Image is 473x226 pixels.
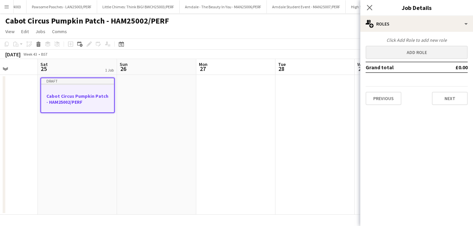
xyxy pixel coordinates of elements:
[41,52,48,57] div: BST
[278,61,286,67] span: Tue
[199,61,207,67] span: Mon
[366,62,436,73] td: Grand total
[3,27,17,36] a: View
[5,28,15,34] span: View
[41,93,114,105] h3: Cabot Circus Pumpkin Patch - HAM25002/PERF
[52,28,67,34] span: Comms
[432,92,468,105] button: Next
[49,27,70,36] a: Comms
[356,65,366,73] span: 29
[366,46,468,59] button: Add role
[22,52,38,57] span: Week 43
[357,61,366,67] span: Wed
[198,65,207,73] span: 27
[119,65,128,73] span: 26
[366,92,401,105] button: Previous
[41,78,114,84] div: Draft
[21,28,29,34] span: Edit
[33,27,48,36] a: Jobs
[105,68,114,73] div: 1 Job
[360,3,473,12] h3: Job Details
[5,51,21,58] div: [DATE]
[366,37,468,43] div: Click Add Role to add new role
[40,61,48,67] span: Sat
[120,61,128,67] span: Sun
[97,0,180,13] button: Little Chimes: Think BIG! BWCH25003/PERF
[267,0,346,13] button: Arndale Student Event - MAN25007/PERF
[19,27,31,36] a: Edit
[436,62,468,73] td: £0.00
[360,16,473,32] div: Roles
[35,28,45,34] span: Jobs
[5,16,169,26] h1: Cabot Circus Pumpkin Patch - HAM25002/PERF
[180,0,267,13] button: Arndale - The Beauty In You - MAN25006/PERF
[27,0,97,13] button: Pawsome Pooches - LAN25003/PERF
[277,65,286,73] span: 28
[39,65,48,73] span: 25
[40,78,115,113] app-job-card: DraftCabot Circus Pumpkin Patch - HAM25002/PERF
